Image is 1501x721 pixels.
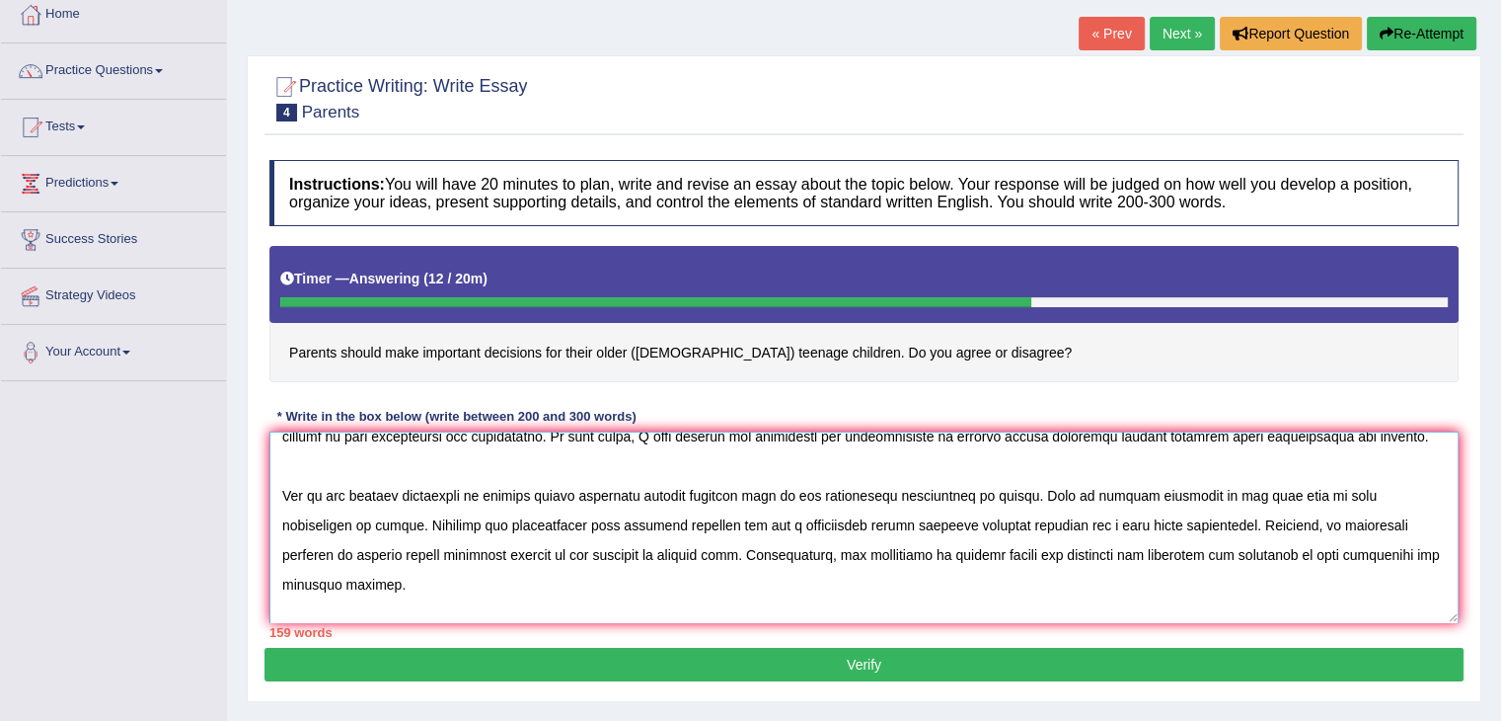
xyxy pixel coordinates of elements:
[269,623,1459,642] div: 159 words
[264,648,1463,681] button: Verify
[1,212,226,262] a: Success Stories
[269,160,1459,226] h4: You will have 20 minutes to plan, write and revise an essay about the topic below. Your response ...
[428,271,483,286] b: 12 / 20m
[1,325,226,374] a: Your Account
[1,156,226,205] a: Predictions
[349,271,420,286] b: Answering
[280,272,488,286] h5: Timer —
[1,43,226,93] a: Practice Questions
[289,176,385,193] b: Instructions:
[1079,17,1144,50] a: « Prev
[269,72,527,121] h2: Practice Writing: Write Essay
[1,269,226,318] a: Strategy Videos
[1220,17,1362,50] button: Report Question
[276,104,297,121] span: 4
[1367,17,1476,50] button: Re-Attempt
[423,271,428,286] b: (
[483,271,488,286] b: )
[302,103,360,121] small: Parents
[1150,17,1215,50] a: Next »
[269,407,643,426] div: * Write in the box below (write between 200 and 300 words)
[1,100,226,149] a: Tests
